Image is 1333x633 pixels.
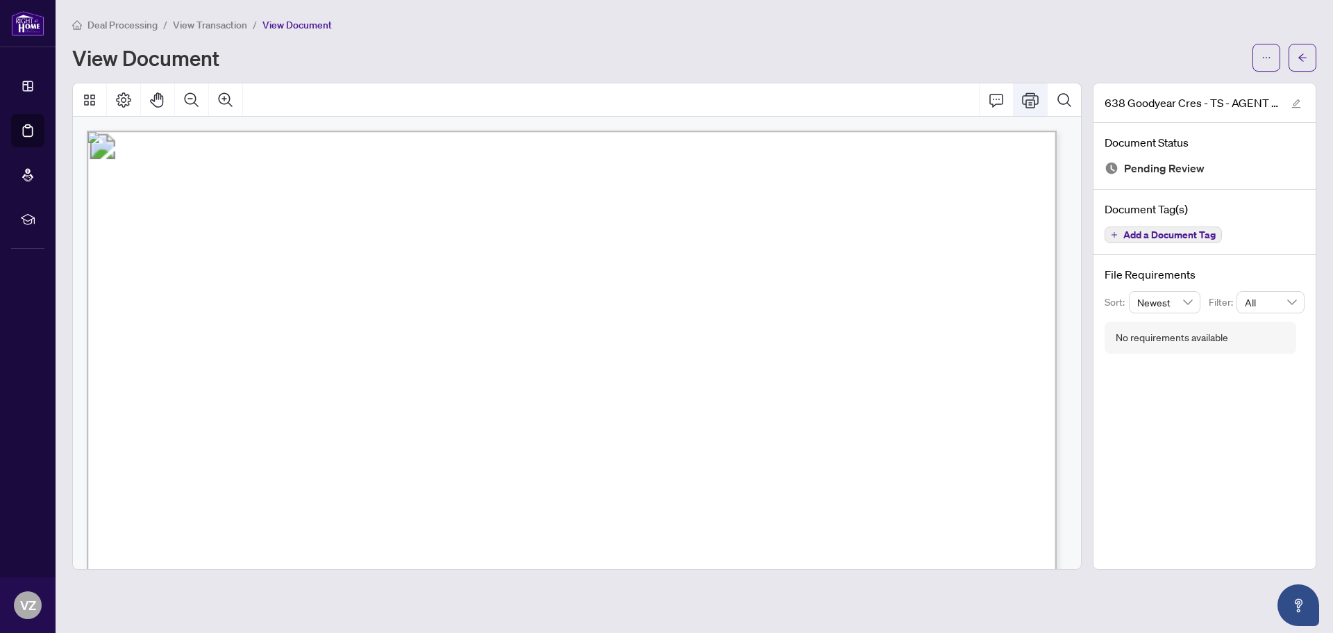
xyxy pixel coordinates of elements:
[173,19,247,31] span: View Transaction
[1123,230,1216,240] span: Add a Document Tag
[1116,330,1228,345] div: No requirements available
[262,19,332,31] span: View Document
[11,10,44,36] img: logo
[1298,53,1307,63] span: arrow-left
[1105,227,1222,243] button: Add a Document Tag
[1105,94,1278,111] span: 638 Goodyear Cres - TS - AGENT TO REVIEW.pdf
[1105,266,1305,283] h4: File Requirements
[1105,295,1129,310] p: Sort:
[20,595,36,615] span: VZ
[1105,201,1305,217] h4: Document Tag(s)
[1105,134,1305,151] h4: Document Status
[163,17,167,33] li: /
[1137,292,1193,313] span: Newest
[253,17,257,33] li: /
[72,20,82,30] span: home
[72,47,219,69] h1: View Document
[1291,99,1301,108] span: edit
[1124,159,1205,178] span: Pending Review
[1245,292,1296,313] span: All
[1277,584,1319,626] button: Open asap
[1111,231,1118,238] span: plus
[87,19,158,31] span: Deal Processing
[1261,53,1271,63] span: ellipsis
[1105,161,1118,175] img: Document Status
[1209,295,1236,310] p: Filter:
